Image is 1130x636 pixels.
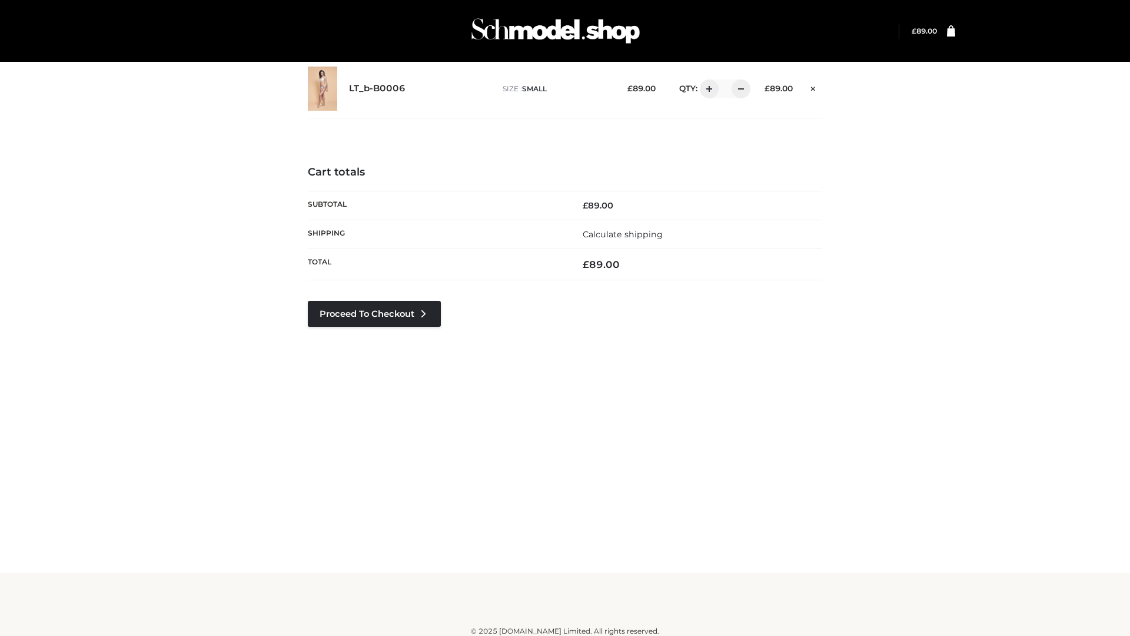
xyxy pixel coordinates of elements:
span: £ [912,26,916,35]
a: Proceed to Checkout [308,301,441,327]
a: £89.00 [912,26,937,35]
span: £ [583,200,588,211]
bdi: 89.00 [583,259,620,270]
bdi: 89.00 [583,200,613,211]
span: SMALL [522,84,547,93]
h4: Cart totals [308,166,822,179]
img: Schmodel Admin 964 [467,8,644,54]
div: QTY: [667,79,746,98]
bdi: 89.00 [912,26,937,35]
bdi: 89.00 [627,84,656,93]
a: Calculate shipping [583,229,663,240]
th: Subtotal [308,191,565,220]
img: LT_b-B0006 - SMALL [308,67,337,111]
span: £ [765,84,770,93]
span: £ [583,259,589,270]
span: £ [627,84,633,93]
a: Remove this item [805,79,822,95]
a: LT_b-B0006 [349,83,406,94]
p: size : [503,84,609,94]
th: Total [308,249,565,280]
th: Shipping [308,220,565,249]
bdi: 89.00 [765,84,793,93]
